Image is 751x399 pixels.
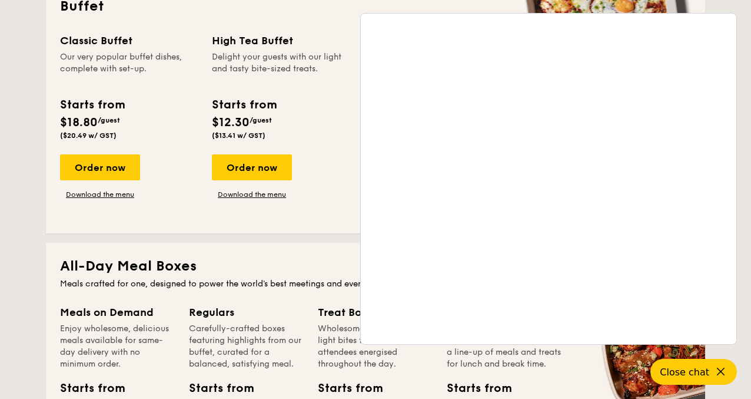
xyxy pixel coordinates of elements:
div: Delight your guests with our light and tasty bite-sized treats. [212,51,350,87]
div: Starts from [447,380,500,397]
span: /guest [98,116,120,124]
div: Regulars [189,304,304,321]
div: Wholesome breakfasts and light bites to keep your attendees energised throughout the day. [318,323,433,370]
div: Starts from [60,96,124,114]
div: Starts from [212,96,276,114]
div: Our very popular buffet dishes, complete with set-up. [60,51,198,87]
div: High Tea Buffet [212,32,350,49]
div: Starts from [318,380,371,397]
div: Starts from [60,380,113,397]
span: /guest [250,116,272,124]
span: ($13.41 w/ GST) [212,131,265,140]
div: Starts from [189,380,242,397]
div: Enjoy wholesome, delicious meals available for same-day delivery with no minimum order. [60,323,175,370]
div: Give your guests a well-deserved energy boost with a line-up of meals and treats for lunch and br... [447,323,561,370]
div: Order now [60,154,140,180]
span: ($20.49 w/ GST) [60,131,117,140]
span: $12.30 [212,116,250,130]
div: Order now [212,154,292,180]
button: Close chat [650,359,737,385]
a: Download the menu [60,190,140,199]
div: Classic Buffet [60,32,198,49]
a: Download the menu [212,190,292,199]
h2: All-Day Meal Boxes [60,257,691,276]
div: Meals crafted for one, designed to power the world's best meetings and events. [60,278,691,290]
div: Meals on Demand [60,304,175,321]
div: Carefully-crafted boxes featuring highlights from our buffet, curated for a balanced, satisfying ... [189,323,304,370]
span: $18.80 [60,116,98,130]
span: Close chat [660,367,709,378]
div: Treat Box [318,304,433,321]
